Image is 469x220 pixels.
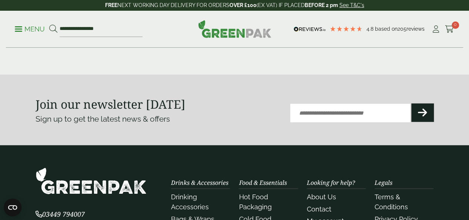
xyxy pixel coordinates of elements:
[36,210,85,219] span: 03449 794007
[171,193,209,211] a: Drinking Accessories
[198,20,271,38] img: GreenPak Supplies
[230,2,257,8] strong: OVER £100
[4,199,21,216] button: Open CMP widget
[452,21,459,29] span: 0
[36,167,147,194] img: GreenPak Supplies
[398,26,406,32] span: 205
[15,25,45,34] p: Menu
[307,205,331,213] a: Contact
[406,26,425,32] span: reviews
[431,26,440,33] i: My Account
[445,24,454,35] a: 0
[294,27,326,32] img: REVIEWS.io
[36,211,85,218] a: 03449 794007
[305,2,338,8] strong: BEFORE 2 pm
[339,2,364,8] a: See T&C's
[239,193,271,211] a: Hot Food Packaging
[307,193,336,201] a: About Us
[366,26,375,32] span: 4.8
[375,193,408,211] a: Terms & Conditions
[329,26,363,32] div: 4.79 Stars
[445,26,454,33] i: Cart
[15,25,45,32] a: Menu
[36,113,215,125] p: Sign up to get the latest news & offers
[105,2,117,8] strong: FREE
[36,96,185,112] strong: Join our newsletter [DATE]
[375,26,398,32] span: Based on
